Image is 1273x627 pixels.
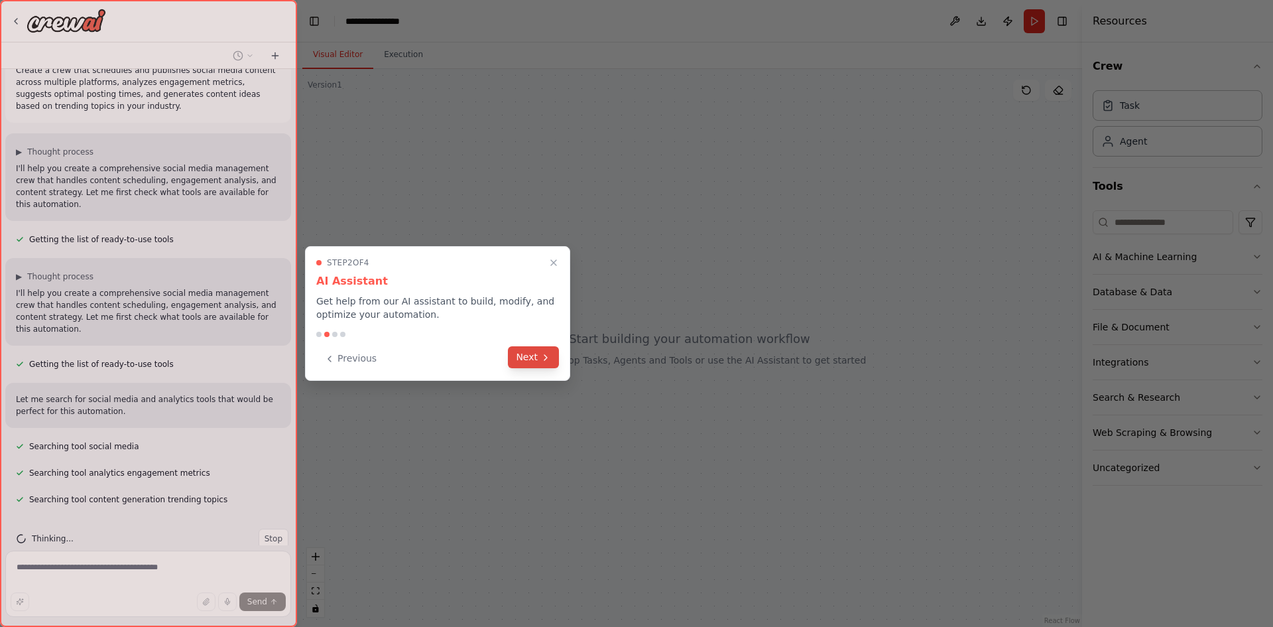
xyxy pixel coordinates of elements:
[546,255,562,271] button: Close walkthrough
[508,346,559,368] button: Next
[305,12,324,31] button: Hide left sidebar
[327,257,369,268] span: Step 2 of 4
[316,348,385,370] button: Previous
[316,295,559,321] p: Get help from our AI assistant to build, modify, and optimize your automation.
[316,273,559,289] h3: AI Assistant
